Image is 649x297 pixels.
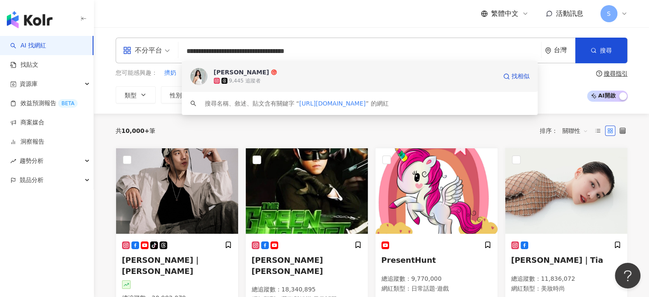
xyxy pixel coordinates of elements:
a: 效益預測報告BETA [10,99,78,108]
span: 資源庫 [20,74,38,94]
span: 10,000+ [122,127,150,134]
span: search [190,100,196,106]
button: 搜尋 [575,38,627,63]
img: logo [7,11,52,28]
a: 找貼文 [10,61,38,69]
div: 共 筆 [116,127,156,134]
button: 類型 [116,86,156,103]
div: 搜尋指引 [604,70,628,77]
span: 擠奶 [164,69,176,77]
span: rise [10,158,16,164]
a: 商案媒合 [10,118,44,127]
p: 總追蹤數 ： 18,340,895 [252,285,362,294]
span: 類型 [125,92,137,99]
span: [PERSON_NAME] [PERSON_NAME] [252,256,323,275]
span: 競品分析 [20,171,44,190]
div: 搜尋名稱、敘述、貼文含有關鍵字 “ ” 的網紅 [205,99,389,108]
span: · [435,285,437,292]
span: [URL][DOMAIN_NAME] [299,100,366,107]
img: KOL Avatar [505,148,627,234]
div: 9,445 追蹤者 [229,77,261,85]
p: 網紅類型 ： [511,285,621,293]
span: 您可能感興趣： [116,69,157,77]
span: [PERSON_NAME]｜[PERSON_NAME] [122,256,201,275]
a: 洞察報告 [10,138,44,146]
img: KOL Avatar [116,148,238,234]
img: KOL Avatar [375,148,498,234]
span: 找相似 [512,72,530,81]
button: 擠奶 [164,68,177,78]
button: 性別 [161,86,201,103]
span: 關聯性 [562,124,588,138]
p: 總追蹤數 ： 9,770,000 [381,275,492,283]
span: 趨勢分析 [20,151,44,171]
img: KOL Avatar [190,68,207,85]
span: 遊戲 [437,285,449,292]
div: 不分平台 [123,44,162,57]
span: 搜尋 [600,47,612,54]
span: 日常話題 [411,285,435,292]
span: 性別 [170,92,182,99]
a: searchAI 找網紅 [10,41,46,50]
div: 排序： [540,124,593,138]
div: [PERSON_NAME] [214,68,269,76]
div: 台灣 [554,47,575,54]
p: 網紅類型 ： [381,285,492,293]
span: [PERSON_NAME]｜Tia [511,256,603,265]
iframe: Help Scout Beacon - Open [615,263,640,288]
span: appstore [123,46,131,55]
a: 找相似 [503,68,530,85]
span: 活動訊息 [556,9,583,18]
img: KOL Avatar [246,148,368,234]
p: 總追蹤數 ： 11,836,072 [511,275,621,283]
span: 繁體中文 [491,9,518,18]
span: environment [545,47,551,54]
span: S [607,9,611,18]
span: PresentHunt [381,256,436,265]
span: 美妝時尚 [541,285,565,292]
span: question-circle [596,71,602,76]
